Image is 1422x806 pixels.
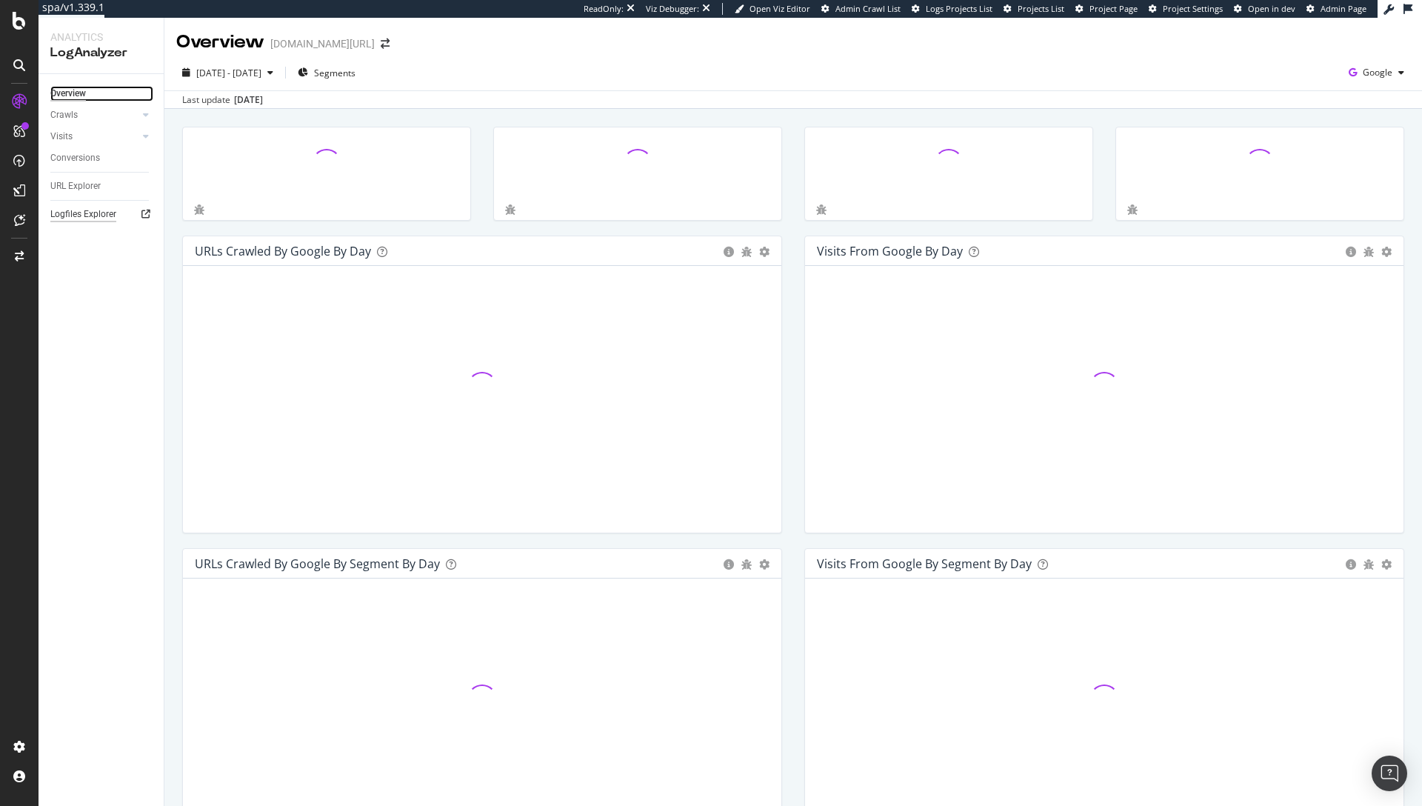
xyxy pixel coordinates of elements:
span: Admin Page [1321,3,1366,14]
a: Visits [50,129,138,144]
div: bug [816,204,827,215]
a: URL Explorer [50,179,153,194]
div: gear [759,247,770,257]
div: ReadOnly: [584,3,624,15]
span: Projects List [1018,3,1064,14]
span: Open in dev [1248,3,1295,14]
a: Overview [50,86,153,101]
span: Project Page [1089,3,1138,14]
a: Project Settings [1149,3,1223,15]
a: Open Viz Editor [735,3,810,15]
a: Admin Crawl List [821,3,901,15]
div: circle-info [1346,247,1356,257]
span: Segments [314,67,355,79]
button: Segments [292,61,361,84]
div: [DATE] [234,93,263,107]
div: URL Explorer [50,179,101,194]
div: Logfiles Explorer [50,207,116,222]
div: Visits from Google By Segment By Day [817,556,1032,571]
div: Conversions [50,150,100,166]
a: Conversions [50,150,153,166]
a: Open in dev [1234,3,1295,15]
span: Logs Projects List [926,3,992,14]
a: Project Page [1075,3,1138,15]
div: URLs Crawled by Google By Segment By Day [195,556,440,571]
div: circle-info [1346,559,1356,570]
a: Logfiles Explorer [50,207,153,222]
span: Google [1363,66,1392,79]
div: URLs Crawled by Google by day [195,244,371,259]
div: bug [1363,247,1374,257]
div: circle-info [724,559,734,570]
span: Project Settings [1163,3,1223,14]
div: Analytics [50,30,152,44]
button: Google [1343,61,1410,84]
div: gear [1381,247,1392,257]
div: bug [1127,204,1138,215]
a: Logs Projects List [912,3,992,15]
div: LogAnalyzer [50,44,152,61]
a: Admin Page [1306,3,1366,15]
div: Open Intercom Messenger [1372,756,1407,791]
div: [DOMAIN_NAME][URL] [270,36,375,51]
div: bug [1363,559,1374,570]
a: Projects List [1004,3,1064,15]
a: Crawls [50,107,138,123]
div: bug [741,247,752,257]
div: Last update [182,93,263,107]
button: [DATE] - [DATE] [176,61,279,84]
div: arrow-right-arrow-left [381,39,390,49]
div: gear [759,559,770,570]
span: [DATE] - [DATE] [196,67,261,79]
div: Viz Debugger: [646,3,699,15]
div: Overview [50,86,86,101]
span: Open Viz Editor [750,3,810,14]
div: bug [194,204,204,215]
div: circle-info [724,247,734,257]
div: Overview [176,30,264,55]
div: Visits from Google by day [817,244,963,259]
div: Crawls [50,107,78,123]
div: bug [505,204,515,215]
div: gear [1381,559,1392,570]
span: Admin Crawl List [835,3,901,14]
div: bug [741,559,752,570]
div: Visits [50,129,73,144]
